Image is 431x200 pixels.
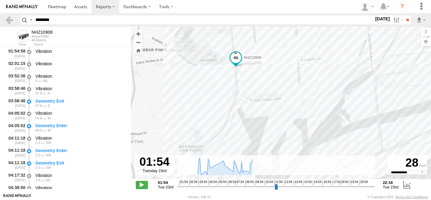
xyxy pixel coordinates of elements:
[416,15,426,24] label: Export results as...
[340,180,349,185] span: 18:54
[189,180,198,185] span: 02:54
[284,180,292,185] span: 12:54
[367,195,428,199] div: © Copyright 2025 -
[244,55,261,59] span: NHZ10908
[35,123,125,128] div: Geometry Enter
[179,180,188,185] span: 01:54
[228,180,236,185] span: 06:54
[46,166,51,169] span: Heading: 241
[35,135,125,141] div: Vibration
[46,141,51,144] span: Heading: 241
[158,185,173,189] span: Tue 23rd Sep 2025
[391,15,404,24] label: Search Filter Options
[35,173,125,178] div: Vibration
[46,153,51,157] span: Heading: 241
[35,178,45,182] span: 1.9
[5,134,26,146] div: 04:11:18 [DATE]
[35,148,125,153] div: Geometry Enter
[35,104,47,107] span: 57.8
[134,38,142,46] button: Zoom out
[374,15,391,22] label: [DATE]
[359,180,368,185] span: 20:54
[134,46,142,55] button: Zoom Home
[43,79,48,83] span: Heading: 51
[48,91,50,95] span: Heading: 197
[35,61,125,66] div: Vibration
[236,180,244,185] span: 07:54
[396,195,428,199] a: Terms and Conditions
[35,49,125,54] div: Vibration
[5,110,26,121] div: 04:05:02 [DATE]
[303,180,312,185] span: 14:54
[5,43,26,46] div: Time
[6,5,38,9] img: rand-logo.svg
[158,180,173,185] strong: 01:54
[255,180,263,185] span: 09:54
[294,180,302,185] span: 13:54
[199,180,207,185] span: 03:54
[136,181,148,189] label: Play/Stop
[5,172,26,183] div: 04:17:32 [DATE]
[245,180,254,185] span: 08:54
[134,30,142,38] button: Zoom in
[188,195,211,199] div: Version: 308.01
[48,116,51,120] span: Heading: 250
[35,91,47,95] span: 57.8
[35,98,125,104] div: Geometry Exit
[35,73,125,79] div: Vibration
[208,180,217,185] span: 04:54
[383,185,398,189] span: Tue 23rd Sep 2025
[218,180,226,185] span: 05:54
[35,116,47,120] span: 64.6
[35,141,45,144] span: 2.5
[5,73,26,84] div: 03:52:36 [DATE]
[35,160,125,166] div: Geometry Exit
[35,110,125,116] div: Vibration
[358,2,376,11] div: Zulema McIntosch
[35,86,125,91] div: Vibration
[5,184,26,195] div: 04:38:50 [DATE]
[265,180,273,185] span: 10:54
[48,128,51,132] span: Heading: 250
[5,159,26,171] div: 04:11:18 [DATE]
[35,185,125,191] div: Vibration
[5,85,26,96] div: 03:58:46 [DATE]
[3,194,31,200] a: Visit our Website
[383,180,398,185] strong: 22:16
[32,35,53,38] div: ActiveTRAC
[28,15,33,24] label: Search Query
[35,166,45,169] span: 2.5
[5,48,26,59] div: 01:54:58 [DATE]
[322,180,331,185] span: 16:54
[274,180,283,185] span: 11:54
[46,178,50,182] span: Heading: 29
[35,43,131,46] div: Event
[48,104,50,107] span: Heading: 197
[5,147,26,158] div: 04:11:18 [DATE]
[350,180,358,185] span: 19:54
[5,97,26,109] div: 03:58:46 [DATE]
[35,79,42,83] span: 5
[397,2,407,12] i: ?
[332,180,341,185] span: 17:54
[35,128,47,132] span: 64.6
[5,60,26,71] div: 02:01:15 [DATE]
[389,156,426,170] div: 28
[32,38,53,42] div: All Assets
[32,30,53,35] div: NHZ10908 - View Asset History
[313,180,321,185] span: 15:54
[5,122,26,133] div: 04:05:02 [DATE]
[5,15,14,24] a: Back to previous Page
[35,153,45,157] span: 2.5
